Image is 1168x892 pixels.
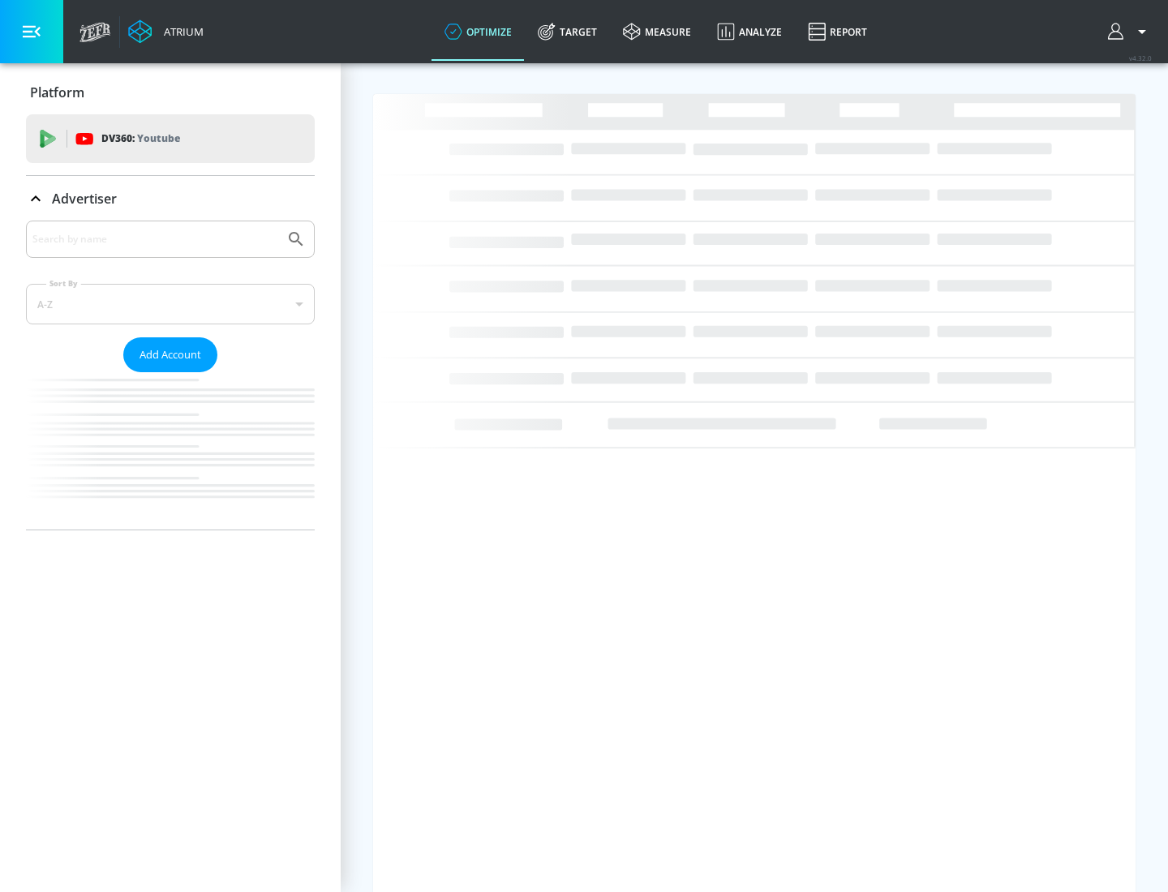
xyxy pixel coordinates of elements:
span: v 4.32.0 [1129,54,1152,62]
span: Add Account [140,345,201,364]
p: Youtube [137,130,180,147]
p: DV360: [101,130,180,148]
div: DV360: Youtube [26,114,315,163]
a: optimize [432,2,525,61]
a: measure [610,2,704,61]
div: A-Z [26,284,315,324]
div: Advertiser [26,176,315,221]
div: Platform [26,70,315,115]
p: Platform [30,84,84,101]
a: Report [795,2,880,61]
input: Search by name [32,229,278,250]
a: Atrium [128,19,204,44]
label: Sort By [46,278,81,289]
button: Add Account [123,337,217,372]
div: Atrium [157,24,204,39]
a: Target [525,2,610,61]
nav: list of Advertiser [26,372,315,530]
div: Advertiser [26,221,315,530]
p: Advertiser [52,190,117,208]
a: Analyze [704,2,795,61]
